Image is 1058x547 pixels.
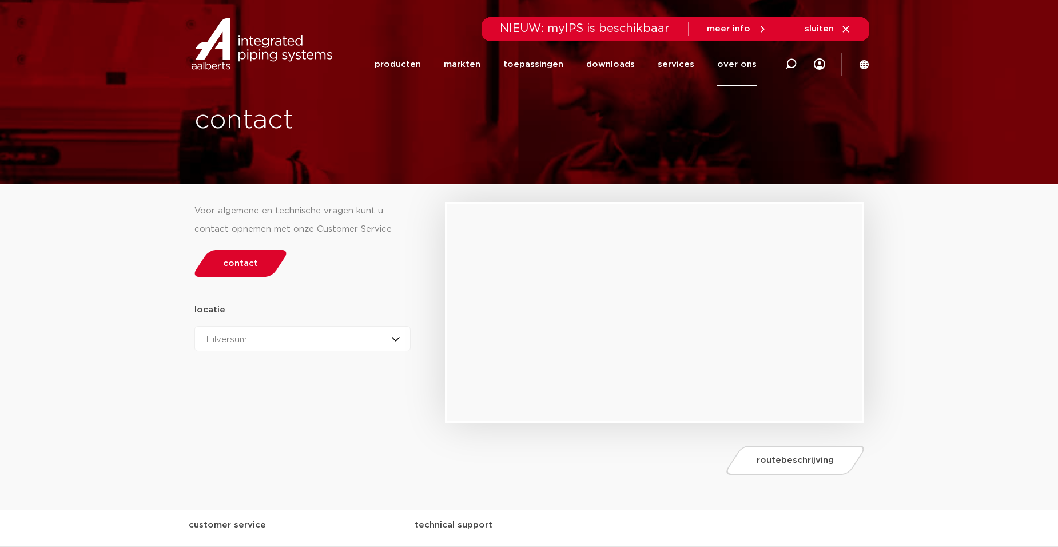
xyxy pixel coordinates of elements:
nav: Menu [375,42,757,86]
span: NIEUW: myIPS is beschikbaar [500,23,670,34]
a: over ons [717,42,757,86]
a: sluiten [805,24,851,34]
strong: locatie [194,306,225,314]
a: meer info [707,24,767,34]
a: contact [192,250,290,277]
a: services [658,42,694,86]
a: producten [375,42,421,86]
span: routebeschrijving [757,456,834,465]
a: markten [444,42,480,86]
h1: contact [194,102,571,139]
a: downloads [586,42,635,86]
span: sluiten [805,25,834,33]
a: routebeschrijving [723,446,867,475]
strong: customer service technical support [189,521,492,529]
span: contact [223,259,258,268]
span: meer info [707,25,750,33]
span: Hilversum [206,335,247,344]
a: toepassingen [503,42,563,86]
div: Voor algemene en technische vragen kunt u contact opnemen met onze Customer Service [194,202,411,239]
